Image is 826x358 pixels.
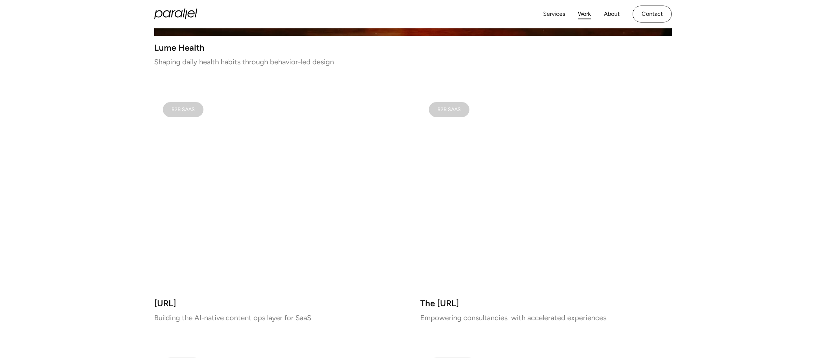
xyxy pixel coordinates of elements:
a: Work [578,9,591,19]
a: About [604,9,620,19]
a: Services [543,9,565,19]
div: B2B SAAS [437,108,461,111]
p: Shaping daily health habits through behavior-led design [154,59,672,64]
h3: The [URL] [420,300,672,306]
div: B2B SAAS [171,108,195,111]
h3: [URL] [154,300,406,306]
h3: Lume Health [154,45,672,51]
a: home [154,9,197,19]
p: Empowering consultancies with accelerated experiences [420,315,672,320]
a: B2B SAAS[URL]Building the AI-native content ops layer for SaaS [154,93,406,320]
a: Contact [633,6,672,23]
a: B2B SAASThe [URL]Empowering consultancies with accelerated experiences [420,93,672,320]
p: Building the AI-native content ops layer for SaaS [154,315,406,320]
